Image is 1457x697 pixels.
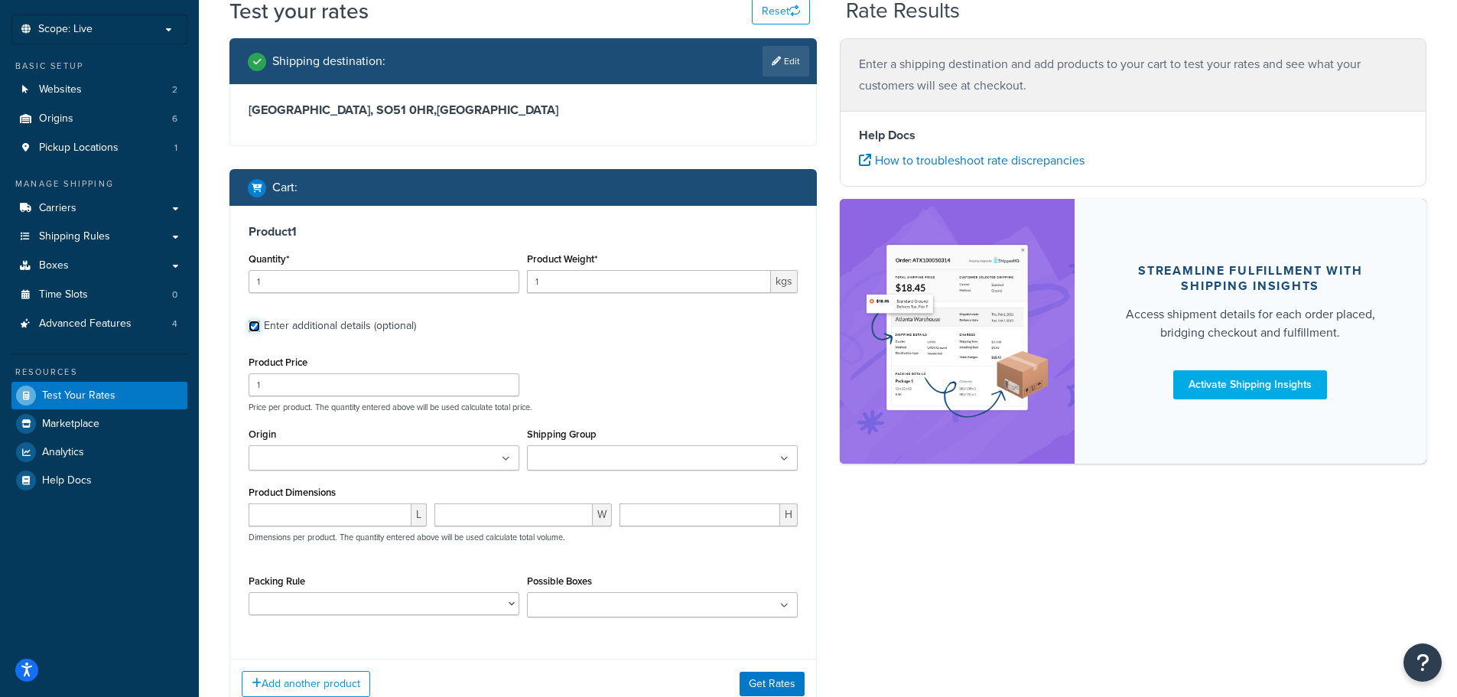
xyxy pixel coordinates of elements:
a: Analytics [11,438,187,466]
span: 0 [172,288,177,301]
a: Activate Shipping Insights [1173,370,1327,399]
span: Shipping Rules [39,230,110,243]
input: 0.00 [527,270,771,293]
label: Origin [249,428,276,440]
a: Advanced Features4 [11,310,187,338]
span: H [780,503,798,526]
a: Boxes [11,252,187,280]
div: Access shipment details for each order placed, bridging checkout and fulfillment. [1111,305,1390,342]
p: Enter a shipping destination and add products to your cart to test your rates and see what your c... [859,54,1408,96]
a: Time Slots0 [11,281,187,309]
li: Advanced Features [11,310,187,338]
input: Enter additional details (optional) [249,321,260,332]
a: Origins6 [11,105,187,133]
p: Price per product. The quantity entered above will be used calculate total price. [245,402,802,412]
span: 2 [172,83,177,96]
label: Possible Boxes [527,575,592,587]
div: Manage Shipping [11,178,187,191]
span: Pickup Locations [39,142,119,155]
span: Websites [39,83,82,96]
label: Product Dimensions [249,487,336,498]
span: W [593,503,612,526]
span: Advanced Features [39,318,132,331]
label: Product Weight* [527,253,597,265]
a: Test Your Rates [11,382,187,409]
span: kgs [771,270,798,293]
label: Packing Rule [249,575,305,587]
button: Open Resource Center [1403,643,1442,682]
div: Streamline Fulfillment with Shipping Insights [1111,263,1390,294]
h3: Product 1 [249,224,798,239]
p: Dimensions per product. The quantity entered above will be used calculate total volume. [245,532,565,542]
span: Test Your Rates [42,389,115,402]
span: 4 [172,318,177,331]
span: Analytics [42,446,84,459]
li: Pickup Locations [11,134,187,162]
span: Boxes [39,259,69,272]
li: Websites [11,76,187,104]
a: Marketplace [11,410,187,438]
div: Enter additional details (optional) [264,315,416,337]
h4: Help Docs [859,126,1408,145]
h2: Cart : [272,181,298,194]
a: Help Docs [11,467,187,494]
div: Basic Setup [11,60,187,73]
span: L [411,503,427,526]
div: Resources [11,366,187,379]
span: 1 [174,142,177,155]
span: 6 [172,112,177,125]
span: Time Slots [39,288,88,301]
span: Origins [39,112,73,125]
span: Carriers [39,202,76,215]
label: Quantity* [249,253,289,265]
li: Time Slots [11,281,187,309]
h2: Shipping destination : [272,54,385,68]
label: Product Price [249,357,307,368]
input: 0.0 [249,270,519,293]
a: Edit [763,46,809,77]
span: Scope: Live [38,23,93,36]
a: Websites2 [11,76,187,104]
img: feature-image-si-e24932ea9b9fcd0ff835db86be1ff8d589347e8876e1638d903ea230a36726be.png [863,222,1052,441]
h3: [GEOGRAPHIC_DATA], SO51 0HR , [GEOGRAPHIC_DATA] [249,103,798,118]
a: Carriers [11,194,187,223]
a: Pickup Locations1 [11,134,187,162]
button: Add another product [242,671,370,697]
li: Origins [11,105,187,133]
button: Get Rates [740,672,805,696]
a: How to troubleshoot rate discrepancies [859,151,1085,169]
span: Help Docs [42,474,92,487]
label: Shipping Group [527,428,597,440]
a: Shipping Rules [11,223,187,251]
span: Marketplace [42,418,99,431]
